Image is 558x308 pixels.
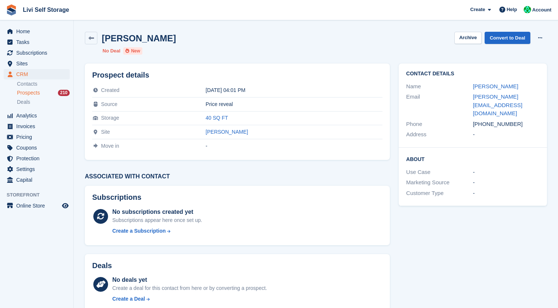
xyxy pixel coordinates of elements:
[4,58,70,69] a: menu
[92,193,382,202] h2: Subscriptions
[20,4,72,16] a: Livi Self Storage
[123,47,142,55] li: New
[470,6,485,13] span: Create
[206,101,383,107] div: Price reveal
[4,26,70,37] a: menu
[4,48,70,58] a: menu
[112,276,267,284] div: No deals yet
[206,129,248,135] a: [PERSON_NAME]
[16,48,60,58] span: Subscriptions
[112,295,267,303] a: Create a Deal
[17,89,40,96] span: Prospects
[101,115,119,121] span: Storage
[16,110,60,121] span: Analytics
[101,101,117,107] span: Source
[473,189,540,198] div: -
[206,143,383,149] div: -
[17,89,70,97] a: Prospects 210
[4,153,70,164] a: menu
[4,69,70,79] a: menu
[485,32,530,44] a: Convert to Deal
[112,227,202,235] a: Create a Subscription
[206,115,228,121] a: 40 SQ FT
[16,69,60,79] span: CRM
[406,130,473,139] div: Address
[101,87,119,93] span: Created
[92,71,382,79] h2: Prospect details
[16,132,60,142] span: Pricing
[454,32,482,44] button: Archive
[16,201,60,211] span: Online Store
[17,98,70,106] a: Deals
[406,178,473,187] div: Marketing Source
[92,261,112,270] h2: Deals
[16,26,60,37] span: Home
[112,295,145,303] div: Create a Deal
[4,132,70,142] a: menu
[406,71,540,77] h2: Contact Details
[112,208,202,216] div: No subscriptions created yet
[61,201,70,210] a: Preview store
[16,164,60,174] span: Settings
[4,201,70,211] a: menu
[406,120,473,129] div: Phone
[473,120,540,129] div: [PHONE_NUMBER]
[473,83,518,89] a: [PERSON_NAME]
[473,178,540,187] div: -
[4,110,70,121] a: menu
[4,164,70,174] a: menu
[473,93,522,116] a: [PERSON_NAME][EMAIL_ADDRESS][DOMAIN_NAME]
[103,47,120,55] li: No Deal
[206,87,383,93] div: [DATE] 04:01 PM
[4,143,70,153] a: menu
[4,121,70,131] a: menu
[4,37,70,47] a: menu
[16,143,60,153] span: Coupons
[101,129,110,135] span: Site
[102,33,176,43] h2: [PERSON_NAME]
[524,6,531,13] img: Joe Robertson
[6,4,17,16] img: stora-icon-8386f47178a22dfd0bd8f6a31ec36ba5ce8667c1dd55bd0f319d3a0aa187defe.svg
[16,37,60,47] span: Tasks
[473,130,540,139] div: -
[406,82,473,91] div: Name
[17,81,70,88] a: Contacts
[406,168,473,177] div: Use Case
[58,90,70,96] div: 210
[507,6,517,13] span: Help
[101,143,119,149] span: Move in
[532,6,551,14] span: Account
[4,175,70,185] a: menu
[16,121,60,131] span: Invoices
[112,227,166,235] div: Create a Subscription
[17,99,30,106] span: Deals
[16,175,60,185] span: Capital
[85,173,390,180] h3: Associated with contact
[406,189,473,198] div: Customer Type
[112,284,267,292] div: Create a deal for this contact from here or by converting a prospect.
[406,93,473,118] div: Email
[473,168,540,177] div: -
[406,155,540,162] h2: About
[16,58,60,69] span: Sites
[7,191,73,199] span: Storefront
[16,153,60,164] span: Protection
[112,216,202,224] div: Subscriptions appear here once set up.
